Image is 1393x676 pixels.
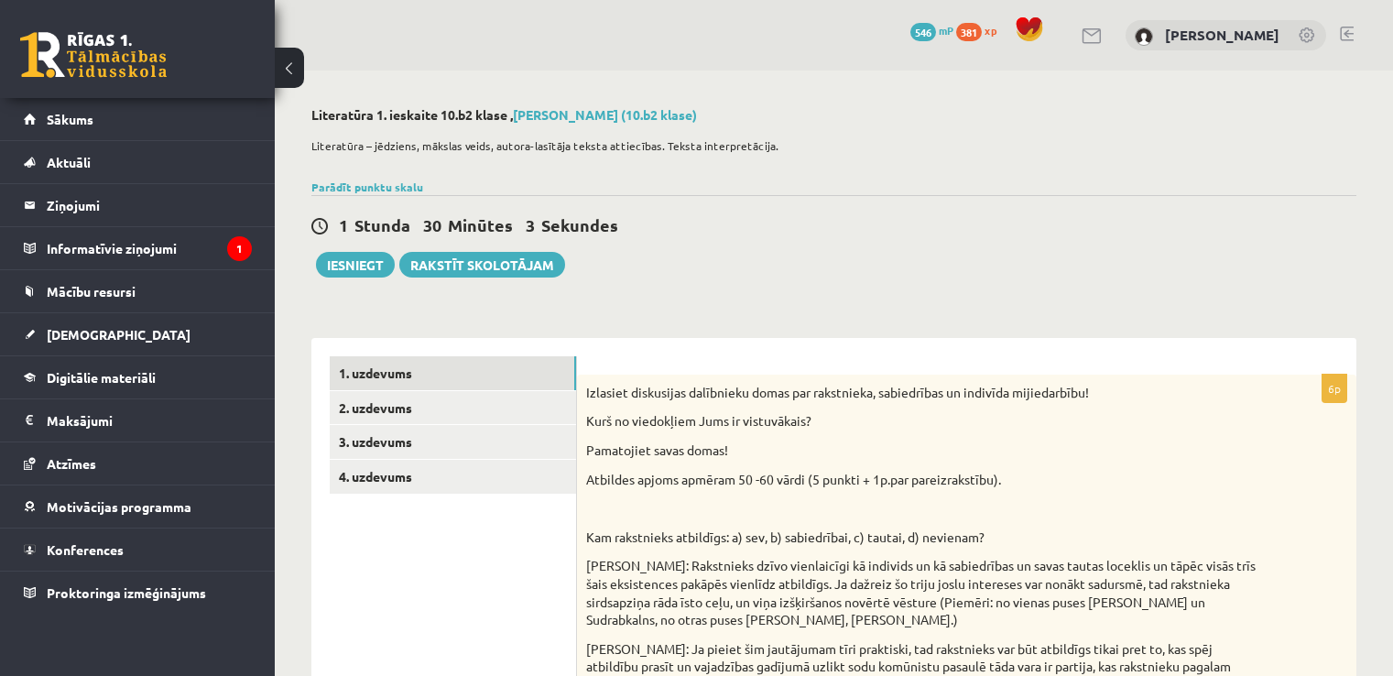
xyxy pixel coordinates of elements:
span: 381 [956,23,982,41]
span: Sekundes [541,214,618,235]
a: [DEMOGRAPHIC_DATA] [24,313,252,355]
p: 6p [1322,374,1347,403]
legend: Ziņojumi [47,184,252,226]
a: [PERSON_NAME] (10.b2 klase) [513,106,697,123]
a: Maksājumi [24,399,252,442]
span: [DEMOGRAPHIC_DATA] [47,326,190,343]
span: mP [939,23,953,38]
span: Digitālie materiāli [47,369,156,386]
a: Sākums [24,98,252,140]
span: Mācību resursi [47,283,136,300]
span: Stunda [354,214,410,235]
legend: Informatīvie ziņojumi [47,227,252,269]
span: Minūtes [448,214,513,235]
span: Proktoringa izmēģinājums [47,584,206,601]
legend: Maksājumi [47,399,252,442]
span: 1 [339,214,348,235]
a: 546 mP [910,23,953,38]
img: Martins Safronovs [1135,27,1153,46]
a: 2. uzdevums [330,391,576,425]
i: 1 [227,236,252,261]
a: Konferences [24,529,252,571]
a: Motivācijas programma [24,485,252,528]
span: Aktuāli [47,154,91,170]
span: Konferences [47,541,124,558]
a: 1. uzdevums [330,356,576,390]
span: 3 [526,214,535,235]
a: Rakstīt skolotājam [399,252,565,278]
a: Rīgas 1. Tālmācības vidusskola [20,32,167,78]
a: 381 xp [956,23,1006,38]
p: Atbildes apjoms apmēram 50 -60 vārdi (5 punkti + 1p.par pareizrakstību). [586,471,1256,489]
a: Aktuāli [24,141,252,183]
p: Literatūra – jēdziens, mākslas veids, autora-lasītāja teksta attiecības. Teksta interpretācija. [311,137,1347,154]
a: Ziņojumi [24,184,252,226]
a: Proktoringa izmēģinājums [24,572,252,614]
a: Atzīmes [24,442,252,485]
a: [PERSON_NAME] [1165,26,1279,44]
a: Parādīt punktu skalu [311,180,423,194]
a: Mācību resursi [24,270,252,312]
span: 30 [423,214,441,235]
p: [PERSON_NAME]: Rakstnieks dzīvo vienlaicīgi kā individs un kā sabiedrības un savas tautas locekli... [586,557,1256,628]
span: xp [985,23,996,38]
a: Digitālie materiāli [24,356,252,398]
button: Iesniegt [316,252,395,278]
span: Atzīmes [47,455,96,472]
span: 546 [910,23,936,41]
a: 4. uzdevums [330,460,576,494]
span: Motivācijas programma [47,498,191,515]
span: Sākums [47,111,93,127]
p: Pamatojiet savas domas! [586,442,1256,460]
a: Informatīvie ziņojumi1 [24,227,252,269]
h2: Literatūra 1. ieskaite 10.b2 klase , [311,107,1356,123]
p: Kam rakstnieks atbildīgs: a) sev, b) sabiedrībai, c) tautai, d) nevienam? [586,529,1256,547]
a: 3. uzdevums [330,425,576,459]
p: Kurš no viedokļiem Jums ir vistuvākais? [586,412,1256,431]
p: Izlasiet diskusijas dalībnieku domas par rakstnieka, sabiedrības un indivīda mijiedarbību! [586,384,1256,402]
